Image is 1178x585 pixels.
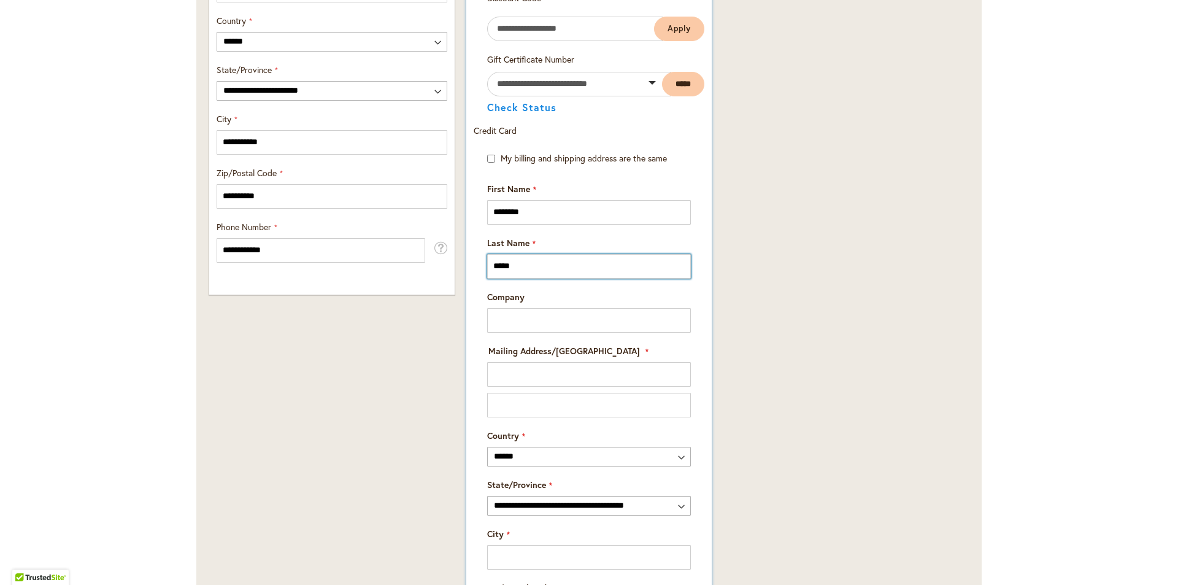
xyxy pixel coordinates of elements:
[501,152,667,164] span: My billing and shipping address are the same
[487,291,525,303] span: Company
[217,15,246,26] span: Country
[487,528,504,540] span: City
[474,125,517,136] span: Credit Card
[217,167,277,179] span: Zip/Postal Code
[488,345,640,357] span: Mailing Address/[GEOGRAPHIC_DATA]
[654,17,704,41] button: Apply
[217,64,272,76] span: State/Province
[668,23,691,34] span: Apply
[9,541,44,576] iframe: Launch Accessibility Center
[487,53,574,65] span: Gift Certificate Number
[217,221,271,233] span: Phone Number
[217,113,231,125] span: City
[487,430,519,441] span: Country
[487,237,529,249] span: Last Name
[487,183,530,195] span: First Name
[487,479,546,490] span: State/Province
[487,103,556,112] button: Check Status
